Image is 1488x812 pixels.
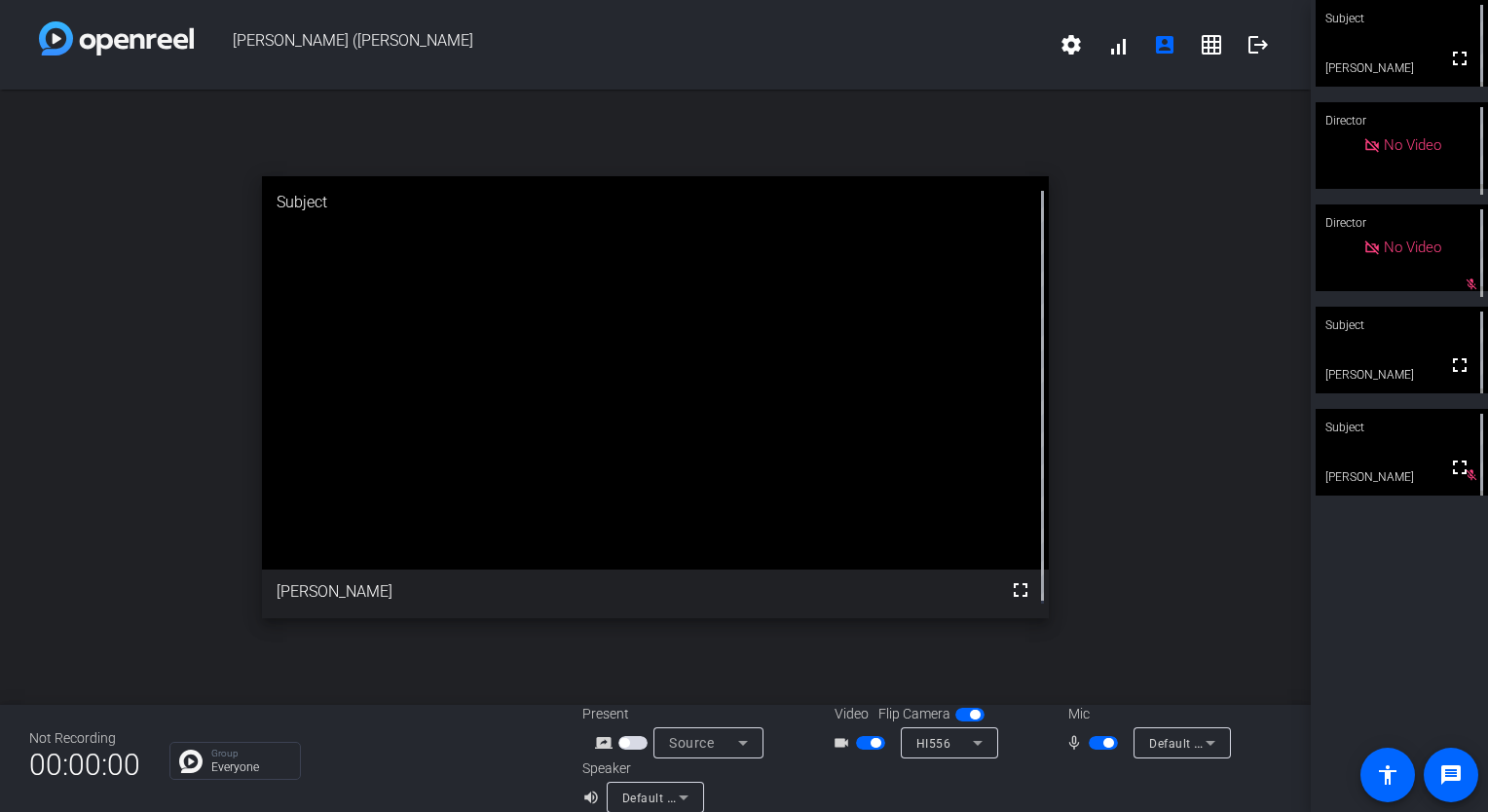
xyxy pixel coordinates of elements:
div: Director [1316,204,1488,241]
span: Video [835,704,869,724]
span: [PERSON_NAME] ([PERSON_NAME] [194,21,1048,68]
div: Not Recording [29,728,140,749]
mat-icon: settings [1060,33,1083,56]
div: Mic [1049,704,1244,724]
mat-icon: accessibility [1376,763,1399,787]
button: signal_cellular_alt [1095,21,1141,68]
div: Subject [1316,409,1488,446]
span: Source [669,735,714,751]
span: Default - Headphones (2- Realtek(R) Audio) [622,790,867,805]
mat-icon: message [1439,763,1463,787]
span: No Video [1384,239,1441,256]
div: Speaker [582,758,699,779]
span: Flip Camera [878,704,950,724]
p: Group [211,749,290,758]
mat-icon: fullscreen [1448,353,1471,377]
mat-icon: screen_share_outline [595,731,618,755]
div: Present [582,704,777,724]
p: Everyone [211,761,290,773]
div: Director [1316,102,1488,139]
div: Subject [1316,307,1488,344]
span: HI556 [916,737,951,751]
mat-icon: fullscreen [1448,47,1471,70]
span: Default - [PERSON_NAME] (2- Realtek(R) Audio) [1149,735,1417,751]
mat-icon: videocam_outline [833,731,856,755]
img: white-gradient.svg [39,21,194,55]
mat-icon: volume_up [582,786,606,809]
img: Chat Icon [179,750,203,773]
mat-icon: account_box [1153,33,1176,56]
mat-icon: logout [1246,33,1270,56]
mat-icon: fullscreen [1448,456,1471,479]
span: No Video [1384,136,1441,154]
mat-icon: fullscreen [1009,578,1032,602]
mat-icon: mic_none [1065,731,1089,755]
span: 00:00:00 [29,741,140,789]
mat-icon: grid_on [1200,33,1223,56]
div: Subject [262,176,1049,229]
